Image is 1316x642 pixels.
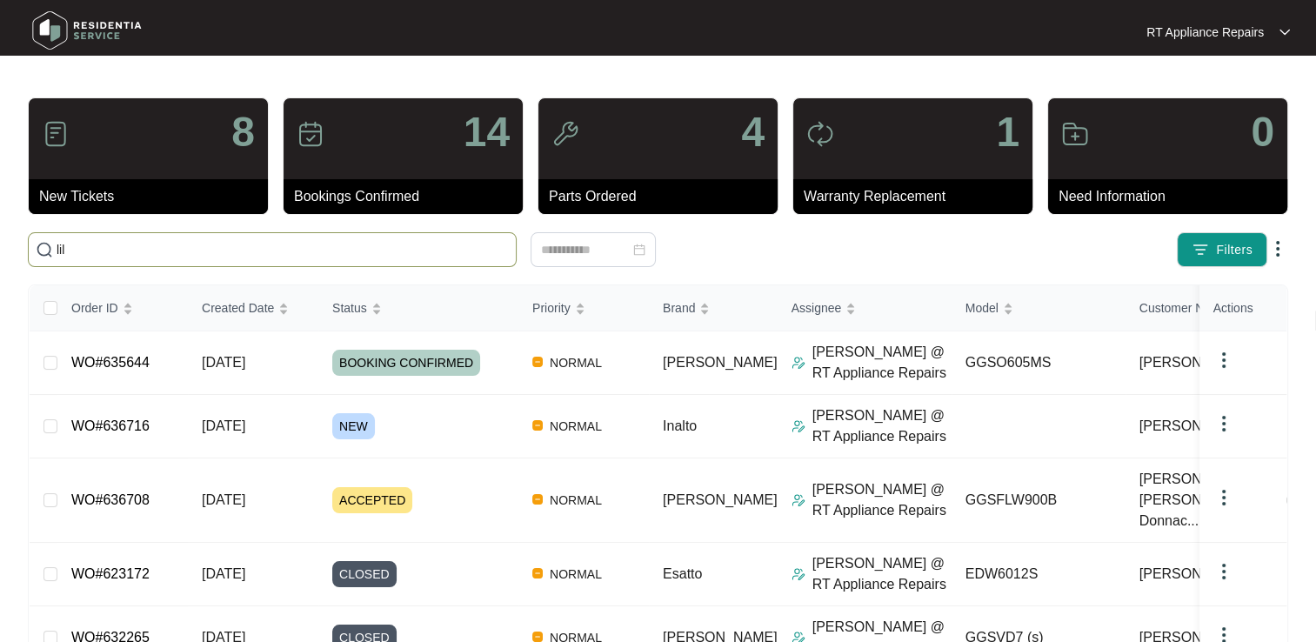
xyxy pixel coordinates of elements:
th: Order ID [57,285,188,331]
p: New Tickets [39,186,268,207]
p: RT Appliance Repairs [1146,23,1264,41]
span: NORMAL [543,416,609,437]
img: filter icon [1192,241,1209,258]
p: 0 [1251,111,1274,153]
span: Customer Name [1139,298,1228,318]
p: Parts Ordered [549,186,778,207]
img: icon [1061,120,1089,148]
p: Bookings Confirmed [294,186,523,207]
img: dropdown arrow [1213,350,1234,371]
span: Assignee [792,298,842,318]
p: 14 [464,111,510,153]
span: [PERSON_NAME] [1139,564,1254,585]
span: [DATE] [202,355,245,370]
a: WO#636708 [71,492,150,507]
span: [DATE] [202,418,245,433]
th: Brand [649,285,778,331]
img: dropdown arrow [1279,28,1290,37]
span: [PERSON_NAME] [PERSON_NAME] Donnac... [1139,469,1277,532]
img: icon [42,120,70,148]
th: Assignee [778,285,952,331]
a: WO#635644 [71,355,150,370]
button: filter iconFilters [1177,232,1267,267]
p: [PERSON_NAME] @ RT Appliance Repairs [812,479,952,521]
img: dropdown arrow [1213,487,1234,508]
p: 8 [231,111,255,153]
span: [PERSON_NAME] [663,355,778,370]
th: Created Date [188,285,318,331]
img: Vercel Logo [532,568,543,578]
span: NORMAL [543,490,609,511]
p: 4 [741,111,765,153]
img: icon [297,120,324,148]
td: GGSO605MS [952,331,1126,395]
img: Vercel Logo [532,420,543,431]
span: Brand [663,298,695,318]
span: Esatto [663,566,702,581]
img: Vercel Logo [532,632,543,642]
img: dropdown arrow [1267,238,1288,259]
th: Customer Name [1126,285,1299,331]
span: [DATE] [202,492,245,507]
img: Assigner Icon [792,356,805,370]
p: [PERSON_NAME] @ RT Appliance Repairs [812,342,952,384]
img: Assigner Icon [792,567,805,581]
p: Need Information [1059,186,1287,207]
img: search-icon [36,241,53,258]
span: Status [332,298,367,318]
span: BOOKING CONFIRMED [332,350,480,376]
span: Created Date [202,298,274,318]
p: Warranty Replacement [804,186,1032,207]
th: Status [318,285,518,331]
span: [PERSON_NAME] [1139,352,1254,373]
span: [DATE] [202,566,245,581]
td: EDW6012S [952,543,1126,606]
span: Filters [1216,241,1253,259]
span: Inalto [663,418,697,433]
span: Model [965,298,999,318]
span: NEW [332,413,375,439]
img: icon [806,120,834,148]
img: dropdown arrow [1213,561,1234,582]
span: [PERSON_NAME] [663,492,778,507]
th: Model [952,285,1126,331]
span: Priority [532,298,571,318]
th: Actions [1199,285,1286,331]
a: WO#636716 [71,418,150,433]
span: CLOSED [332,561,397,587]
span: Order ID [71,298,118,318]
img: Assigner Icon [792,419,805,433]
p: 1 [996,111,1019,153]
th: Priority [518,285,649,331]
a: WO#623172 [71,566,150,581]
span: NORMAL [543,352,609,373]
img: icon [551,120,579,148]
img: Assigner Icon [792,493,805,507]
span: ACCEPTED [332,487,412,513]
span: [PERSON_NAME] [1139,416,1254,437]
img: residentia service logo [26,4,148,57]
td: GGSFLW900B [952,458,1126,543]
img: Vercel Logo [532,494,543,505]
span: NORMAL [543,564,609,585]
img: dropdown arrow [1213,413,1234,434]
input: Search by Order Id, Assignee Name, Customer Name, Brand and Model [57,240,509,259]
p: [PERSON_NAME] @ RT Appliance Repairs [812,553,952,595]
img: Vercel Logo [532,357,543,367]
p: [PERSON_NAME] @ RT Appliance Repairs [812,405,952,447]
